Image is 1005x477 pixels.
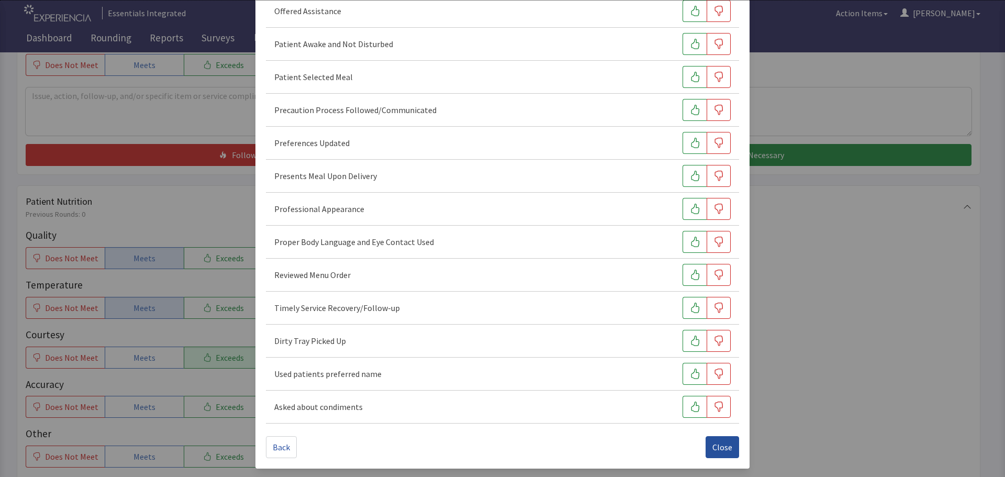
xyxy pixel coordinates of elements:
[274,71,353,83] p: Patient Selected Meal
[274,38,393,50] p: Patient Awake and Not Disturbed
[274,269,351,281] p: Reviewed Menu Order
[274,170,377,182] p: Presents Meal Upon Delivery
[274,335,346,347] p: Dirty Tray Picked Up
[274,302,400,314] p: Timely Service Recovery/Follow-up
[274,104,437,116] p: Precaution Process Followed/Communicated
[274,203,364,215] p: Professional Appearance
[274,137,350,149] p: Preferences Updated
[266,436,297,458] button: Back
[274,5,341,17] p: Offered Assistance
[274,368,382,380] p: Used patients preferred name
[274,401,363,413] p: Asked about condiments
[706,436,739,458] button: Close
[712,441,732,453] span: Close
[274,236,434,248] p: Proper Body Language and Eye Contact Used
[273,441,290,453] span: Back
